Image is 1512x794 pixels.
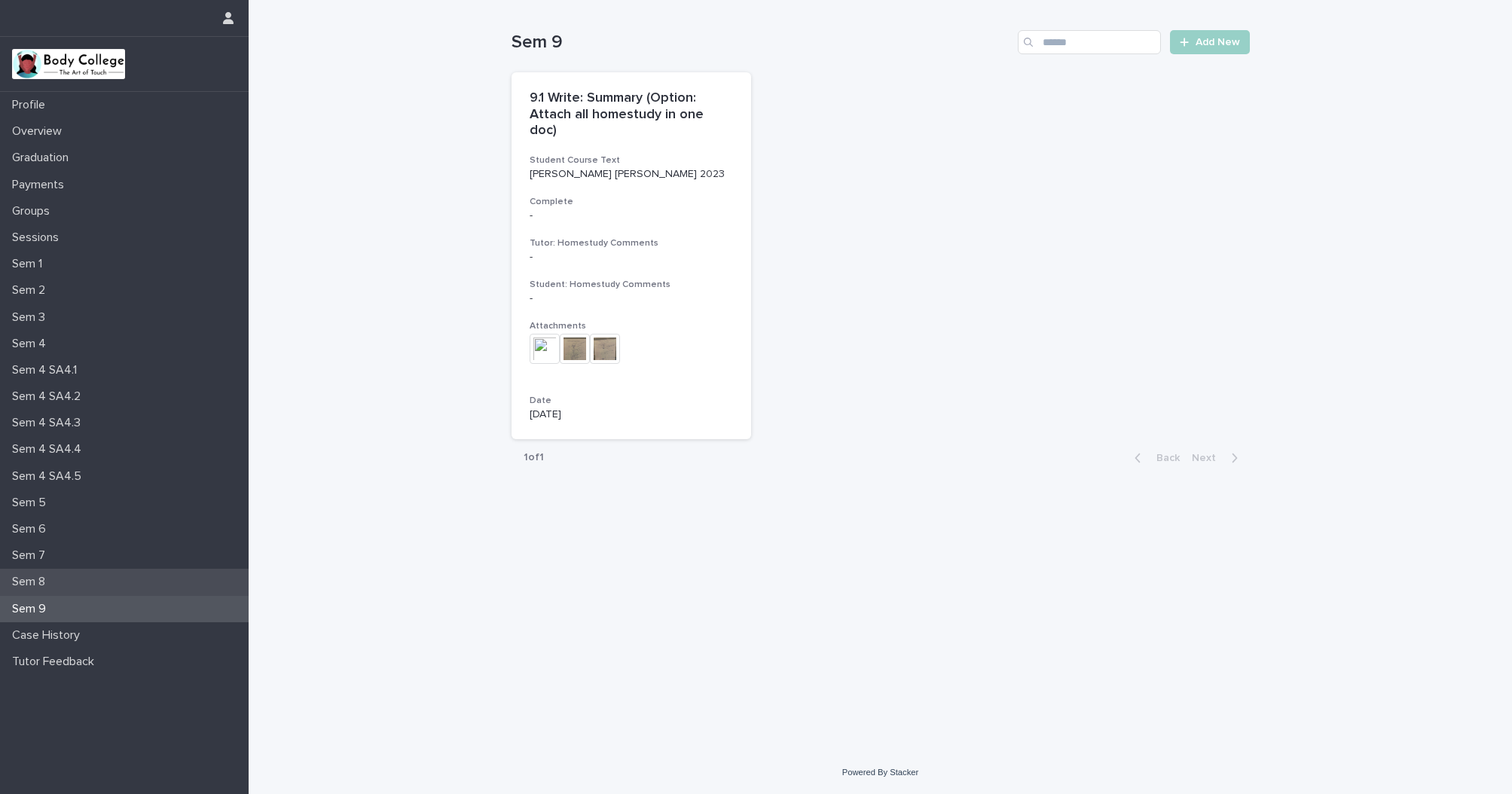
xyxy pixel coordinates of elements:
p: Sem 2 [6,283,57,298]
p: Sem 4 [6,337,58,351]
a: Add New [1170,30,1249,54]
p: Sem 6 [6,522,58,536]
h3: Complete [530,196,734,208]
p: Sem 7 [6,548,57,563]
p: 9.1 Write: Summary (Option: Attach all homestudy in one doc) [530,90,734,139]
div: - [530,251,734,264]
h3: Tutor: Homestudy Comments [530,237,734,249]
p: Overview [6,124,74,139]
h3: Student Course Text [530,154,734,166]
p: Sem 4 SA4.2 [6,389,93,404]
div: - [530,292,734,305]
p: Profile [6,98,57,112]
a: 9.1 Write: Summary (Option: Attach all homestudy in one doc)Student Course Text[PERSON_NAME] [PER... [512,72,752,439]
span: Back [1147,453,1180,463]
p: Sem 5 [6,496,58,510]
p: - [530,209,734,222]
p: Graduation [6,151,81,165]
span: Next [1192,453,1225,463]
input: Search [1018,30,1161,54]
p: Sem 4 SA4.3 [6,416,93,430]
a: Powered By Stacker [842,768,918,777]
p: Sem 3 [6,310,57,325]
span: Add New [1196,37,1240,47]
p: Sessions [6,231,71,245]
h3: Student: Homestudy Comments [530,279,734,291]
p: Groups [6,204,62,218]
button: Back [1123,451,1186,465]
p: Sem 8 [6,575,57,589]
p: Tutor Feedback [6,655,106,669]
p: Sem 1 [6,257,54,271]
h3: Attachments [530,320,734,332]
p: Sem 4 SA4.1 [6,363,89,377]
p: Sem 9 [6,602,58,616]
p: Case History [6,628,92,643]
h1: Sem 9 [512,32,1013,53]
p: Sem 4 SA4.5 [6,469,93,484]
p: Payments [6,178,76,192]
img: xvtzy2PTuGgGH0xbwGb2 [12,49,125,79]
p: 1 of 1 [512,439,556,476]
p: [DATE] [530,408,734,421]
p: Sem 4 SA4.4 [6,442,93,457]
p: [PERSON_NAME] [PERSON_NAME] 2023 [530,168,734,181]
h3: Date [530,395,734,407]
button: Next [1186,451,1250,465]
